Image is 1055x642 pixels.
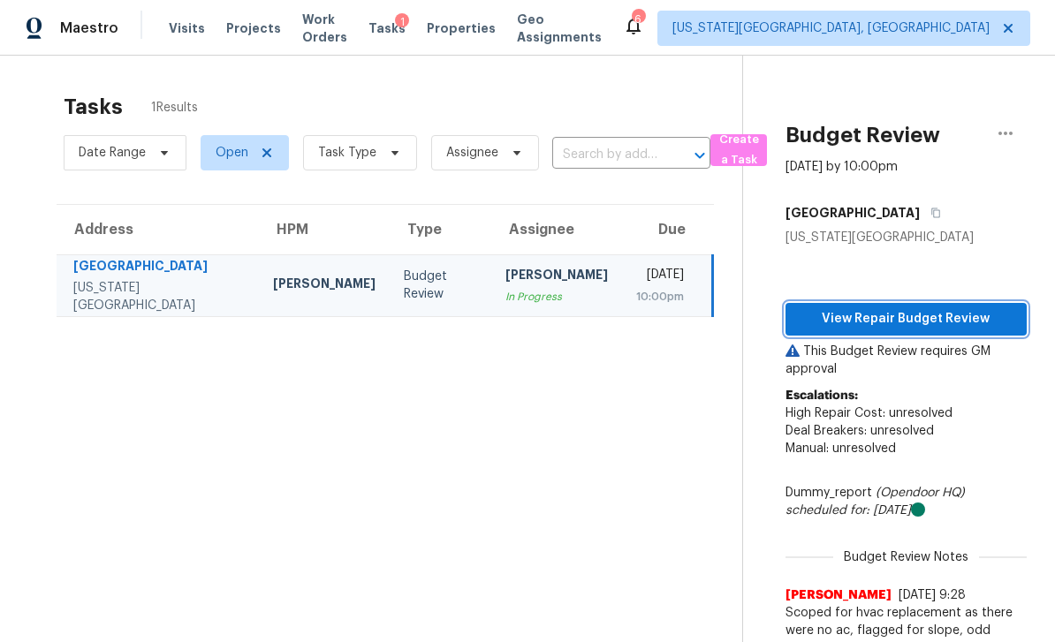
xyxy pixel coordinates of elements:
span: [US_STATE][GEOGRAPHIC_DATA], [GEOGRAPHIC_DATA] [672,19,990,37]
i: (Opendoor HQ) [876,487,965,499]
button: View Repair Budget Review [786,303,1027,336]
div: In Progress [505,288,608,306]
div: Dummy_report [786,484,1027,519]
span: Visits [169,19,205,37]
span: Tasks [368,22,406,34]
h2: Budget Review [786,126,940,144]
span: Projects [226,19,281,37]
th: HPM [259,205,390,254]
span: Deal Breakers: unresolved [786,425,934,437]
div: Budget Review [404,268,477,303]
span: [PERSON_NAME] [786,586,892,604]
span: Task Type [318,144,376,162]
div: [PERSON_NAME] [505,266,608,288]
div: [PERSON_NAME] [273,275,376,297]
div: 10:00pm [636,288,684,306]
span: 1 Results [151,99,198,117]
div: [DATE] by 10:00pm [786,158,898,176]
span: Open [216,144,248,162]
h5: [GEOGRAPHIC_DATA] [786,204,920,222]
span: Date Range [79,144,146,162]
th: Type [390,205,491,254]
span: Geo Assignments [517,11,602,46]
input: Search by address [552,141,661,169]
span: Work Orders [302,11,347,46]
th: Assignee [491,205,622,254]
div: 1 [395,13,409,31]
span: Manual: unresolved [786,442,896,455]
div: 6 [632,11,644,28]
span: High Repair Cost: unresolved [786,407,953,419]
span: Maestro [60,19,118,37]
i: scheduled for: [DATE] [786,504,911,517]
span: Properties [427,19,496,37]
th: Address [57,205,259,254]
div: [US_STATE][GEOGRAPHIC_DATA] [786,229,1027,246]
p: This Budget Review requires GM approval [786,343,1027,378]
button: Create a Task [710,134,767,166]
button: Open [687,143,712,168]
span: View Repair Budget Review [800,308,1013,330]
span: Create a Task [719,130,758,170]
div: [US_STATE][GEOGRAPHIC_DATA] [73,279,245,314]
span: Budget Review Notes [833,548,979,566]
span: [DATE] 9:28 [899,589,966,601]
button: Copy Address [920,197,944,229]
div: [GEOGRAPHIC_DATA] [73,257,245,279]
div: [DATE] [636,266,684,288]
h2: Tasks [64,98,123,116]
th: Due [622,205,713,254]
b: Escalations: [786,389,858,402]
span: Assignee [446,144,498,162]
